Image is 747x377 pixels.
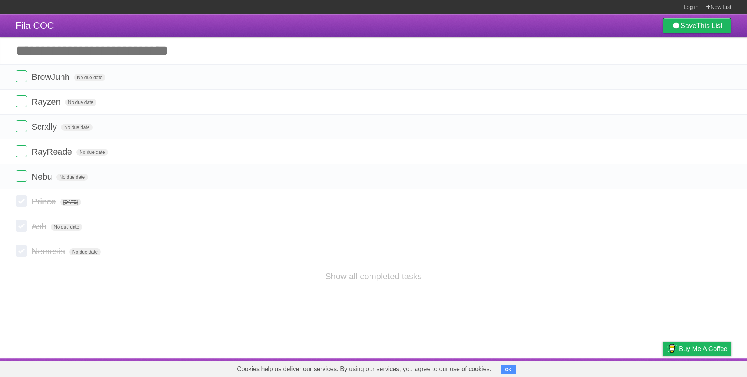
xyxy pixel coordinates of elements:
[32,197,58,206] span: Prince
[16,120,27,132] label: Done
[16,145,27,157] label: Done
[501,365,516,374] button: OK
[32,97,63,107] span: Rayzen
[32,147,74,157] span: RayReade
[663,18,731,33] a: SaveThis List
[32,122,59,132] span: Scrxlly
[16,195,27,207] label: Done
[652,360,673,375] a: Privacy
[559,360,575,375] a: About
[32,222,48,231] span: Ash
[696,22,722,30] b: This List
[585,360,616,375] a: Developers
[61,124,93,131] span: No due date
[16,220,27,232] label: Done
[76,149,108,156] span: No due date
[626,360,643,375] a: Terms
[65,99,96,106] span: No due date
[16,245,27,257] label: Done
[60,199,81,206] span: [DATE]
[32,72,72,82] span: BrowJuhh
[679,342,728,356] span: Buy me a coffee
[32,247,67,256] span: Nemesis
[682,360,731,375] a: Suggest a feature
[51,224,82,231] span: No due date
[16,20,54,31] span: Fila COC
[229,361,499,377] span: Cookies help us deliver our services. By using our services, you agree to our use of cookies.
[16,170,27,182] label: Done
[325,271,422,281] a: Show all completed tasks
[56,174,88,181] span: No due date
[74,74,105,81] span: No due date
[16,70,27,82] label: Done
[663,342,731,356] a: Buy me a coffee
[16,95,27,107] label: Done
[32,172,54,181] span: Nebu
[69,248,101,255] span: No due date
[666,342,677,355] img: Buy me a coffee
